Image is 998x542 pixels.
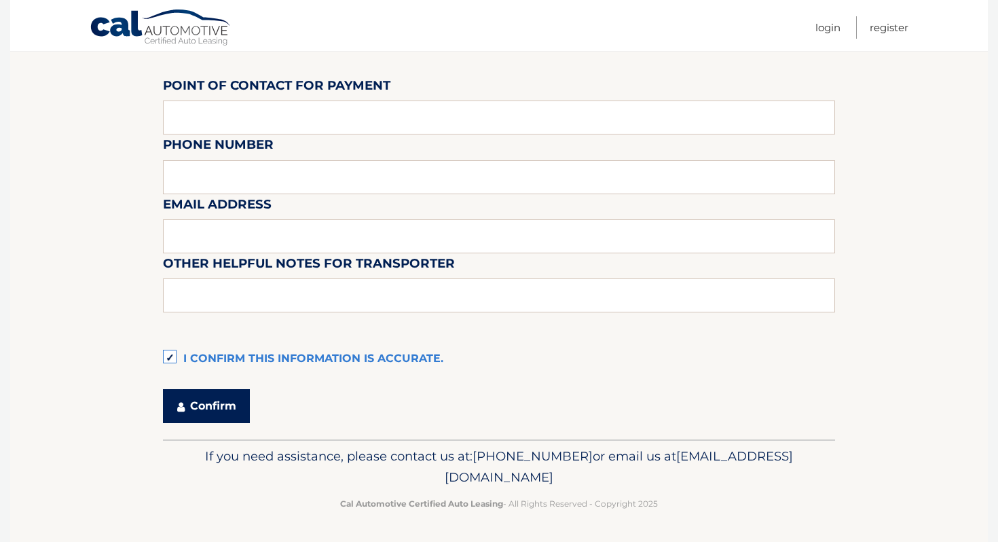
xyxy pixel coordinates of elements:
p: If you need assistance, please contact us at: or email us at [172,446,826,489]
a: Register [870,16,908,39]
p: - All Rights Reserved - Copyright 2025 [172,496,826,511]
strong: Cal Automotive Certified Auto Leasing [340,499,503,509]
label: Other helpful notes for transporter [163,253,455,278]
label: I confirm this information is accurate. [163,346,835,373]
label: Point of Contact for Payment [163,75,390,101]
button: Confirm [163,389,250,423]
span: [PHONE_NUMBER] [473,448,593,464]
label: Email Address [163,194,272,219]
a: Cal Automotive [90,9,232,48]
a: Login [815,16,840,39]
